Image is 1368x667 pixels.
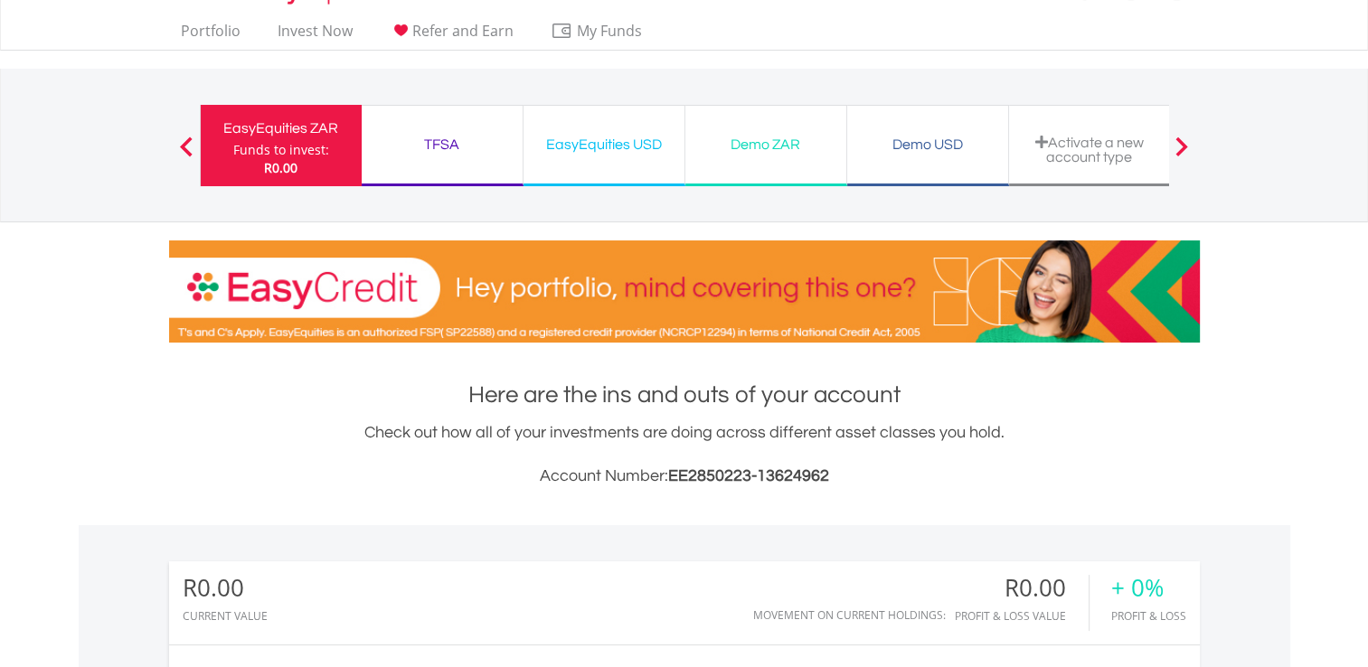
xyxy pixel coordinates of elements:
[1111,610,1186,622] div: Profit & Loss
[174,22,248,50] a: Portfolio
[858,132,997,157] div: Demo USD
[551,19,669,42] span: My Funds
[955,575,1089,601] div: R0.00
[1111,575,1186,601] div: + 0%
[382,22,521,50] a: Refer and Earn
[183,610,268,622] div: CURRENT VALUE
[169,464,1200,489] h3: Account Number:
[169,420,1200,489] div: Check out how all of your investments are doing across different asset classes you hold.
[534,132,674,157] div: EasyEquities USD
[264,159,297,176] span: R0.00
[169,240,1200,343] img: EasyCredit Promotion Banner
[668,467,829,484] span: EE2850223-13624962
[169,379,1200,411] h1: Here are the ins and outs of your account
[1020,135,1159,164] div: Activate a new account type
[412,21,514,41] span: Refer and Earn
[955,610,1089,622] div: Profit & Loss Value
[753,609,946,621] div: Movement on Current Holdings:
[373,132,512,157] div: TFSA
[233,141,329,159] div: Funds to invest:
[270,22,360,50] a: Invest Now
[212,116,351,141] div: EasyEquities ZAR
[183,575,268,601] div: R0.00
[696,132,835,157] div: Demo ZAR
